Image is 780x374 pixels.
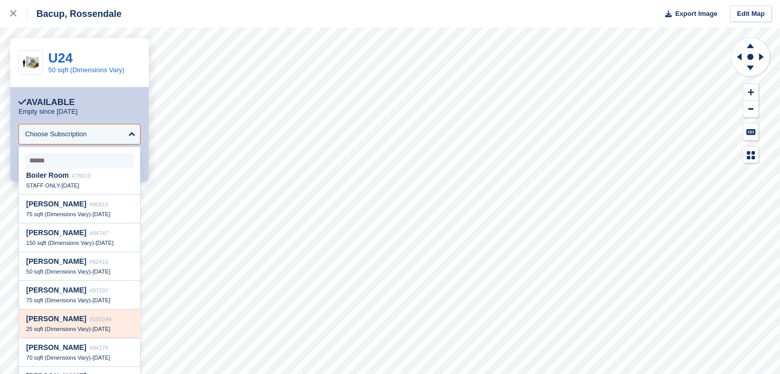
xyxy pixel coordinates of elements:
[743,84,758,101] button: Zoom In
[26,315,86,323] span: [PERSON_NAME]
[89,287,108,294] span: #97197
[92,211,110,217] span: [DATE]
[96,240,114,246] span: [DATE]
[26,200,86,208] span: [PERSON_NAME]
[26,268,91,275] span: 50 sqft (Dimensions Vary)
[18,97,75,108] div: Available
[26,325,133,333] div: -
[89,345,108,351] span: #84170
[72,173,91,179] span: #78010
[26,297,133,304] div: -
[18,108,77,116] p: Empty since [DATE]
[89,259,108,265] span: #92415
[743,147,758,163] button: Map Legend
[62,182,79,189] span: [DATE]
[19,54,43,72] img: 50-sqft-unit.jpg
[26,182,59,189] span: STAFF ONLY
[675,9,717,19] span: Export Image
[92,355,110,361] span: [DATE]
[26,286,86,294] span: [PERSON_NAME]
[743,101,758,118] button: Zoom Out
[659,6,717,23] button: Export Image
[26,228,86,237] span: [PERSON_NAME]
[26,182,133,189] div: -
[26,239,133,246] div: -
[92,268,110,275] span: [DATE]
[26,268,133,275] div: -
[26,343,86,351] span: [PERSON_NAME]
[92,297,110,303] span: [DATE]
[26,211,133,218] div: -
[26,326,91,332] span: 25 sqft (Dimensions Vary)
[743,123,758,140] button: Keyboard Shortcuts
[26,171,69,179] span: Boiler Room
[26,297,91,303] span: 75 sqft (Dimensions Vary)
[26,354,133,361] div: -
[92,326,110,332] span: [DATE]
[89,201,108,207] span: #80816
[25,129,87,139] div: Choose Subscription
[26,240,94,246] span: 150 sqft (Dimensions Vary)
[26,257,86,265] span: [PERSON_NAME]
[26,355,91,361] span: 70 sqft (Dimensions Vary)
[26,211,91,217] span: 75 sqft (Dimensions Vary)
[48,66,125,74] a: 50 sqft (Dimensions Vary)
[89,230,108,236] span: #94747
[89,316,111,322] span: #102344
[48,50,73,66] a: U24
[27,8,122,20] div: Bacup, Rossendale
[730,6,772,23] a: Edit Map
